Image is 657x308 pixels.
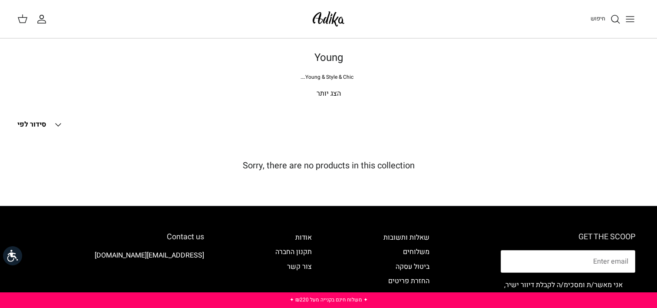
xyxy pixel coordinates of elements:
[17,161,640,171] h5: Sorry, there are no products in this collection
[95,250,204,261] a: [EMAIL_ADDRESS][DOMAIN_NAME]
[591,14,621,24] a: חיפוש
[36,14,50,24] a: החשבון שלי
[275,247,312,257] a: תקנון החברה
[621,10,640,29] button: Toggle menu
[388,276,429,286] a: החזרת פריטים
[396,261,429,272] a: ביטול עסקה
[383,232,429,243] a: שאלות ותשובות
[22,232,204,242] h6: Contact us
[403,247,429,257] a: משלוחים
[389,291,429,301] a: הצהרת נגישות
[295,232,312,243] a: אודות
[501,232,635,242] h6: GET THE SCOOP
[591,14,605,23] span: חיפוש
[17,119,46,130] span: סידור לפי
[310,9,347,29] img: Adika IL
[290,296,368,304] a: ✦ משלוח חינם בקנייה מעל ₪220 ✦
[25,52,633,64] h1: Young
[300,73,353,81] span: Young & Style & Chic.
[17,115,63,134] button: סידור לפי
[25,88,633,100] p: הצג יותר
[180,275,204,286] img: Adika IL
[501,250,635,273] input: Email
[287,261,312,272] a: צור קשר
